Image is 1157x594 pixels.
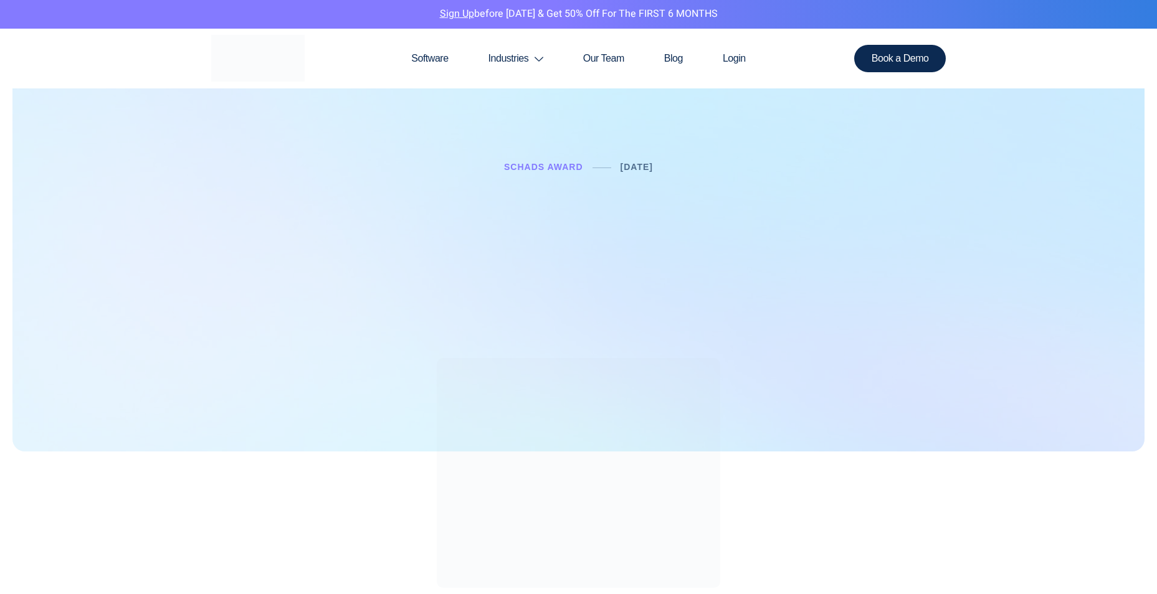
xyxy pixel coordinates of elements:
[703,29,766,88] a: Login
[9,6,1148,22] p: before [DATE] & Get 50% Off for the FIRST 6 MONTHS
[621,162,653,172] a: [DATE]
[391,29,468,88] a: Software
[563,29,644,88] a: Our Team
[644,29,703,88] a: Blog
[854,45,946,72] a: Book a Demo
[440,6,474,21] a: Sign Up
[504,162,583,172] a: Schads Award
[469,29,563,88] a: Industries
[872,54,929,64] span: Book a Demo
[437,358,720,588] img: schads award interpretation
